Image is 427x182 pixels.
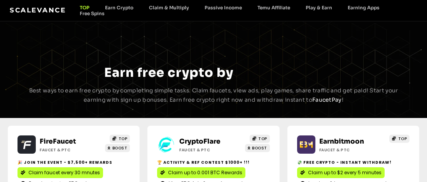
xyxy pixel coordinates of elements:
p: Best ways to earn free crypto by completing simple tasks. Claim faucets, view ads, play games, sh... [19,86,408,105]
h2: Faucet & PTC [179,147,237,153]
h2: Faucet & PTC [319,147,377,153]
span: BOOST [252,145,267,151]
a: TOP [389,135,409,143]
a: CryptoFlare [179,137,220,146]
h2: 🏆 Activity & ref contest $1000+ !!! [157,159,269,165]
a: Passive Income [197,5,250,10]
span: Claim faucet every 30 mnutes [28,169,100,176]
span: Claim up to $2 every 5 minutes [308,169,381,176]
span: Earn free crypto by [104,65,233,80]
a: BOOST [245,144,270,152]
a: Claim faucet every 30 mnutes [17,167,103,178]
span: TOP [258,136,267,142]
a: TOP [250,135,270,143]
span: TOP [398,136,407,142]
a: Earn Crypto [97,5,141,10]
a: Claim & Multiply [141,5,197,10]
a: TOP [110,135,130,143]
a: BOOST [105,144,130,152]
a: Earnbitmoon [319,137,364,146]
a: Temu Affiliate [250,5,298,10]
a: Claim up to $2 every 5 minutes [297,167,385,178]
a: FaucetPay [312,96,342,103]
a: Earning Apps [340,5,387,10]
a: Play & Earn [298,5,340,10]
h2: 💸 Free crypto - Instant withdraw! [297,159,409,165]
h2: 🎉 Join the event - $7,500+ Rewards [17,159,130,165]
span: TOP [119,136,128,142]
a: TOP [72,5,97,10]
a: Claim up to 0.001 BTC Rewards [157,167,245,178]
nav: Menu [72,5,417,16]
h2: Faucet & PTC [40,147,98,153]
a: Scalevance [10,6,66,14]
span: Claim up to 0.001 BTC Rewards [168,169,242,176]
span: BOOST [112,145,128,151]
a: Free Spins [72,10,112,16]
a: FireFaucet [40,137,76,146]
